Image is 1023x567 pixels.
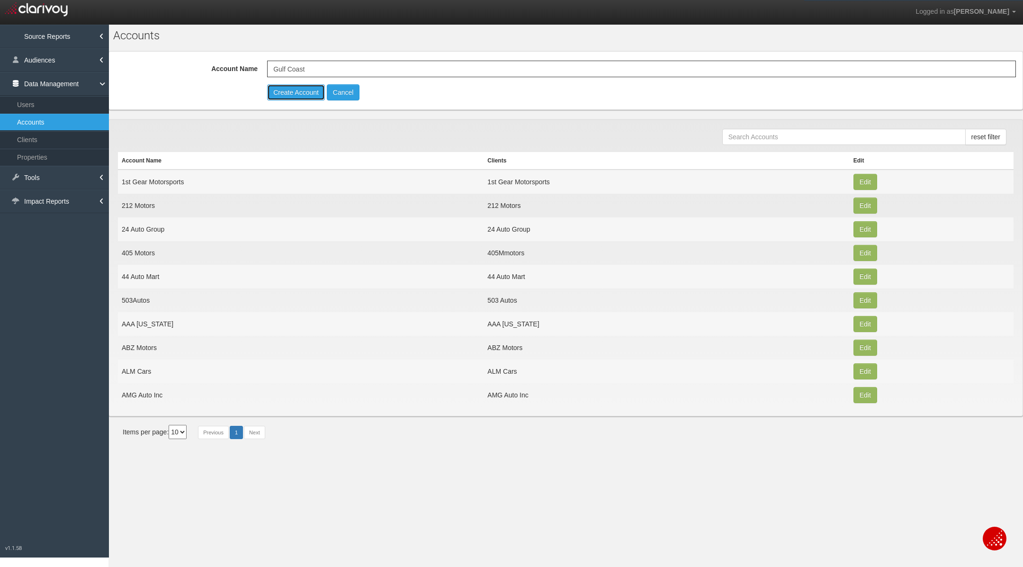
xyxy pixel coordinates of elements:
[850,152,1014,170] th: Edit
[722,129,966,145] input: Search Accounts
[487,368,517,375] span: ALM Cars
[853,363,877,379] button: Edit
[118,336,484,360] td: ABZ Motors
[118,360,484,383] td: ALM Cars
[118,241,484,265] td: 405 Motors
[487,344,522,351] span: ABZ Motors
[118,152,484,170] th: Account Name
[954,8,1009,15] span: [PERSON_NAME]
[853,292,877,308] button: Edit
[118,383,484,407] td: AMG Auto Inc
[487,391,528,399] span: AMG Auto Inc
[487,249,524,257] span: 405Mmotors
[487,273,525,280] span: 44 Auto Mart
[965,129,1006,145] button: reset filter
[327,84,360,100] button: Cancel
[267,84,325,100] button: Create Account
[484,152,849,170] th: Clients
[118,194,484,217] td: 212 Motors
[113,29,385,42] h1: Accounts
[853,221,877,237] button: Edit
[915,8,953,15] span: Logged in as
[853,316,877,332] button: Edit
[267,61,1016,77] input: Account Name
[118,170,484,194] td: 1st Gear Motorsports
[487,297,517,304] span: 503 Autos
[853,198,877,214] button: Edit
[487,320,539,328] span: AAA [US_STATE]
[908,0,1023,23] a: Logged in as[PERSON_NAME]
[853,340,877,356] button: Edit
[487,202,520,209] span: 212 Motors
[487,178,550,186] span: 1st Gear Motorsports
[123,425,187,439] div: Items per page:
[244,426,265,439] a: Next
[118,312,484,336] td: AAA [US_STATE]
[118,288,484,312] td: 503Autos
[111,61,262,73] label: Account Name
[198,426,229,439] a: Previous
[853,387,877,403] button: Edit
[853,245,877,261] button: Edit
[118,265,484,288] td: 44 Auto Mart
[487,225,530,233] span: 24 Auto Group
[853,174,877,190] button: Edit
[118,217,484,241] td: 24 Auto Group
[230,426,243,439] a: 1
[853,269,877,285] button: Edit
